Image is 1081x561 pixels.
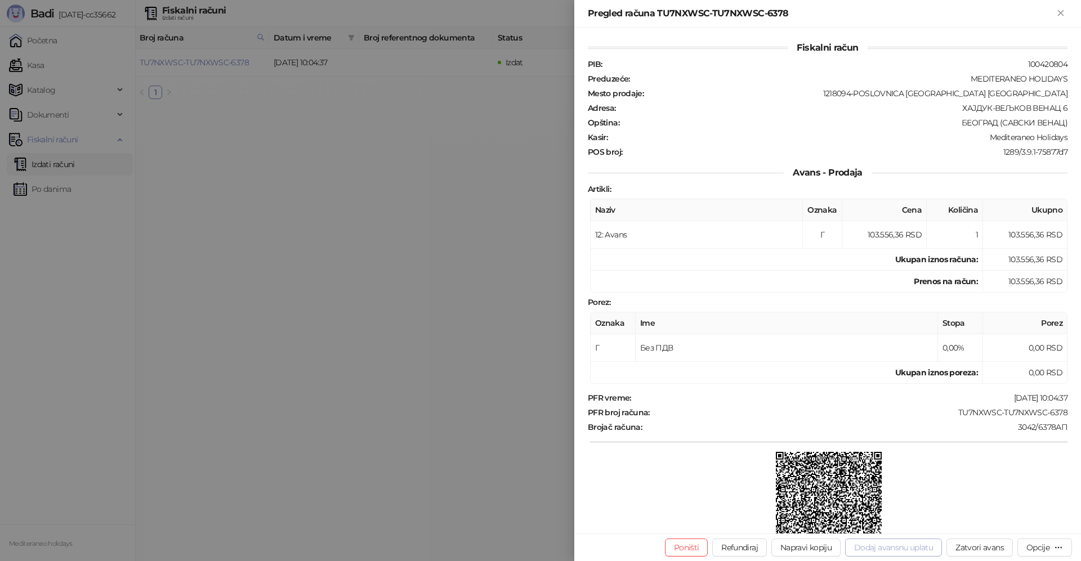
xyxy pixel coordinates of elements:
[983,312,1067,334] th: Porez
[784,167,871,178] span: Avans - Prodaja
[780,542,832,553] span: Napravi kopiju
[643,422,1069,432] div: 3042/6378АП
[845,538,942,556] button: Dodaj avansnu uplatu
[588,393,631,403] strong: PFR vreme :
[591,312,636,334] th: Oznaka
[588,118,619,128] strong: Opština :
[895,254,978,264] strong: Ukupan iznos računa :
[983,334,1067,362] td: 0,00 RSD
[632,393,1069,403] div: [DATE] 10:04:37
[588,407,650,418] strong: PFR broj računa :
[588,74,630,84] strong: Preduzeće :
[588,184,611,194] strong: Artikli :
[603,59,1069,69] div: 100420804
[983,362,1067,384] td: 0,00 RSD
[776,452,882,558] img: QR kod
[609,132,1069,142] div: Mediteraneo Holidays
[788,42,867,53] span: Fiskalni račun
[803,199,842,221] th: Oznaka
[946,538,1013,556] button: Zatvori avans
[588,59,602,69] strong: PIB :
[842,199,927,221] th: Cena
[623,147,1069,157] div: 1289/3.9.1-75877d7
[983,271,1067,293] td: 103.556,36 RSD
[620,118,1069,128] div: БЕОГРАД (САВСКИ ВЕНАЦ)
[1017,538,1072,556] button: Opcije
[588,147,622,157] strong: POS broj :
[617,103,1069,113] div: ХАЈДУК-ВЕЉКОВ ВЕНАЦ 6
[1054,7,1067,20] button: Zatvori
[803,221,842,249] td: Г
[591,199,803,221] th: Naziv
[588,88,644,98] strong: Mesto prodaje :
[588,422,642,432] strong: Brojač računa :
[712,538,767,556] button: Refundiraj
[591,221,803,249] td: 12: Avans
[1026,542,1049,553] div: Opcije
[631,74,1069,84] div: MEDITERANEO HOLIDAYS
[636,334,938,362] td: Без ПДВ
[927,199,983,221] th: Količina
[636,312,938,334] th: Ime
[588,297,610,307] strong: Porez :
[895,367,978,378] strong: Ukupan iznos poreza:
[591,334,636,362] td: Г
[588,7,1054,20] div: Pregled računa TU7NXWSC-TU7NXWSC-6378
[938,312,983,334] th: Stopa
[914,276,978,286] strong: Prenos na račun :
[645,88,1069,98] div: 1218094-POSLOVNICA [GEOGRAPHIC_DATA] [GEOGRAPHIC_DATA]
[983,221,1067,249] td: 103.556,36 RSD
[983,249,1067,271] td: 103.556,36 RSD
[771,538,841,556] button: Napravi kopiju
[588,103,616,113] strong: Adresa :
[938,334,983,362] td: 0,00%
[927,221,983,249] td: 1
[588,132,607,142] strong: Kasir :
[983,199,1067,221] th: Ukupno
[842,221,927,249] td: 103.556,36 RSD
[665,538,708,556] button: Poništi
[651,407,1069,418] div: TU7NXWSC-TU7NXWSC-6378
